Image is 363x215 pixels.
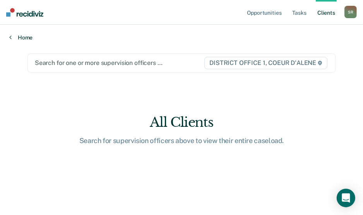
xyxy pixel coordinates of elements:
[344,6,357,18] button: SR
[58,137,305,145] div: Search for supervision officers above to view their entire caseload.
[204,57,327,69] span: DISTRICT OFFICE 1, COEUR D'ALENE
[58,114,305,130] div: All Clients
[9,34,354,41] a: Home
[344,6,357,18] div: S R
[6,8,43,17] img: Recidiviz
[337,189,355,207] div: Open Intercom Messenger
